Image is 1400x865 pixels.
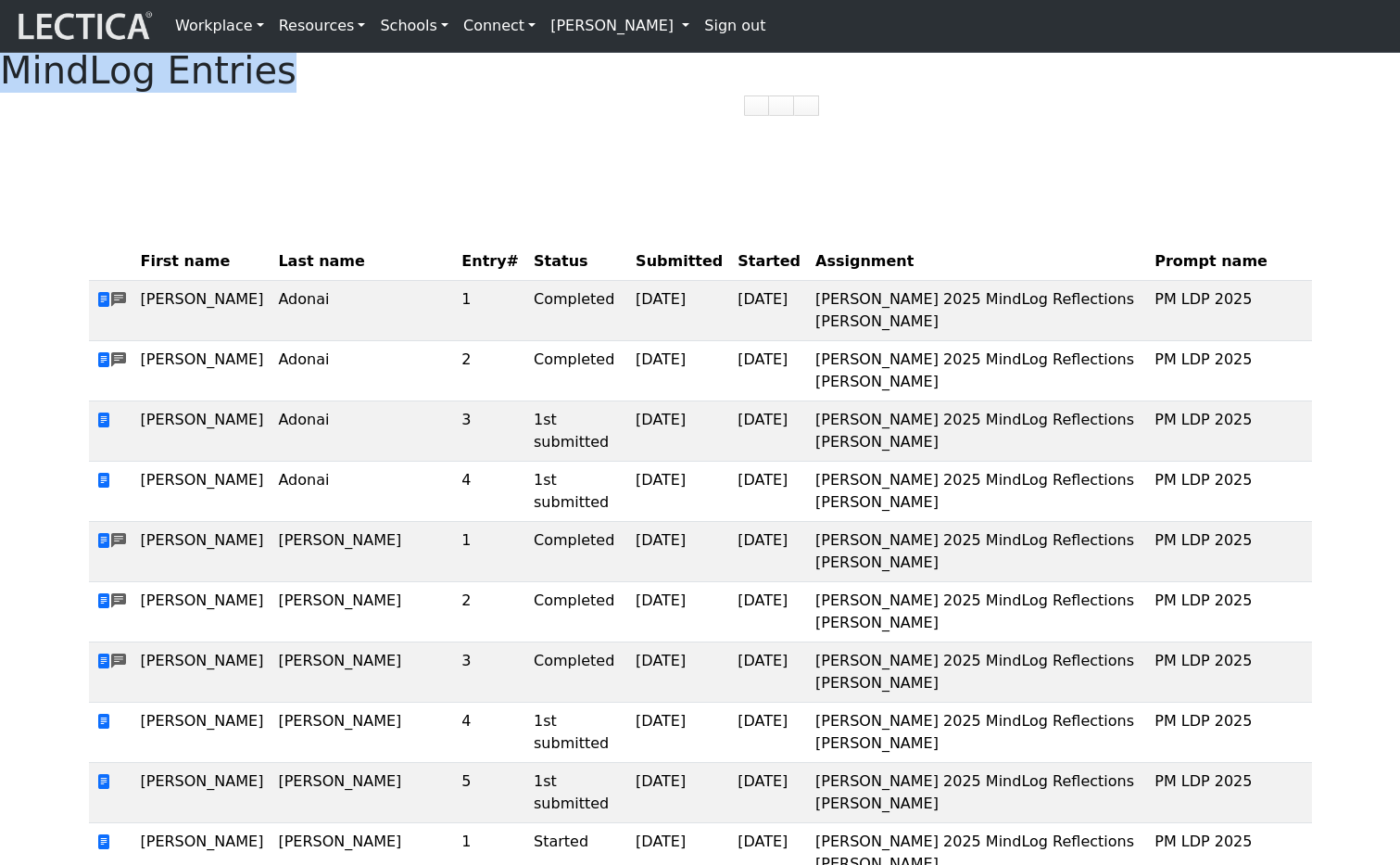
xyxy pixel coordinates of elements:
[730,703,808,763] td: [DATE]
[628,462,730,522] td: [DATE]
[271,7,373,45] a: Resources
[730,281,808,341] td: [DATE]
[526,522,628,582] td: Completed
[526,462,628,522] td: 1st submitted
[808,341,1147,401] td: [PERSON_NAME] 2025 MindLog Reflections [PERSON_NAME]
[271,642,454,703] td: [PERSON_NAME]
[271,763,454,823] td: [PERSON_NAME]
[372,7,456,45] a: Schools
[808,243,1147,281] th: Assignment
[1147,703,1311,763] td: PM LDP 2025
[111,530,126,553] span: comments
[808,763,1147,823] td: [PERSON_NAME] 2025 MindLog Reflections [PERSON_NAME]
[111,651,126,673] span: comments
[133,642,271,703] td: [PERSON_NAME]
[628,281,730,341] td: [DATE]
[1147,462,1311,522] td: PM LDP 2025
[526,582,628,642] td: Completed
[271,703,454,763] td: [PERSON_NAME]
[133,281,271,341] td: [PERSON_NAME]
[730,401,808,462] td: [DATE]
[808,642,1147,703] td: [PERSON_NAME] 2025 MindLog Reflections [PERSON_NAME]
[526,281,628,341] td: Completed
[628,763,730,823] td: [DATE]
[14,8,153,44] img: lecticalive
[730,522,808,582] td: [DATE]
[96,653,111,670] span: view
[133,401,271,462] td: [PERSON_NAME]
[133,243,271,281] th: First name
[454,462,526,522] td: 4
[96,412,111,429] span: view
[794,95,819,116] a: Search in Google
[96,592,111,610] span: view
[271,281,454,341] td: Adonai
[697,7,773,45] a: Sign out
[808,582,1147,642] td: [PERSON_NAME] 2025 MindLog Reflections [PERSON_NAME]
[454,341,526,401] td: 2
[730,341,808,401] td: [DATE]
[1147,243,1311,281] th: Prompt name
[96,713,111,731] span: view
[744,95,769,116] a: Highlight
[730,582,808,642] td: [DATE]
[628,401,730,462] td: [DATE]
[271,522,454,582] td: [PERSON_NAME]
[454,243,526,281] th: Entry#
[96,532,111,550] span: view
[96,351,111,369] span: view
[808,281,1147,341] td: [PERSON_NAME] 2025 MindLog Reflections [PERSON_NAME]
[454,522,526,582] td: 1
[133,341,271,401] td: [PERSON_NAME]
[454,401,526,462] td: 3
[454,642,526,703] td: 3
[454,763,526,823] td: 5
[769,95,794,116] a: Highlight & Sticky note
[271,401,454,462] td: Adonai
[96,773,111,791] span: view
[271,582,454,642] td: [PERSON_NAME]
[133,462,271,522] td: [PERSON_NAME]
[96,291,111,309] span: view
[526,642,628,703] td: Completed
[526,703,628,763] td: 1st submitted
[526,401,628,462] td: 1st submitted
[96,833,111,851] span: view
[271,462,454,522] td: Adonai
[628,703,730,763] td: [DATE]
[454,703,526,763] td: 4
[1147,763,1311,823] td: PM LDP 2025
[133,703,271,763] td: [PERSON_NAME]
[808,703,1147,763] td: [PERSON_NAME] 2025 MindLog Reflections [PERSON_NAME]
[133,763,271,823] td: [PERSON_NAME]
[271,341,454,401] td: Adonai
[543,7,697,45] a: [PERSON_NAME]
[628,642,730,703] td: [DATE]
[1147,642,1311,703] td: PM LDP 2025
[1147,281,1311,341] td: PM LDP 2025
[1147,582,1311,642] td: PM LDP 2025
[1147,341,1311,401] td: PM LDP 2025
[133,522,271,582] td: [PERSON_NAME]
[526,341,628,401] td: Completed
[96,472,111,490] span: view
[133,582,271,642] td: [PERSON_NAME]
[454,281,526,341] td: 1
[808,401,1147,462] td: [PERSON_NAME] 2025 MindLog Reflections [PERSON_NAME]
[456,7,543,45] a: Connect
[628,243,730,281] th: Submitted
[526,243,628,281] th: Status
[454,582,526,642] td: 2
[730,462,808,522] td: [DATE]
[730,642,808,703] td: [DATE]
[1147,401,1311,462] td: PM LDP 2025
[808,462,1147,522] td: [PERSON_NAME] 2025 MindLog Reflections [PERSON_NAME]
[111,591,126,613] span: comments
[1147,522,1311,582] td: PM LDP 2025
[628,341,730,401] td: [DATE]
[628,522,730,582] td: [DATE]
[526,763,628,823] td: 1st submitted
[111,289,126,312] span: comments
[730,763,808,823] td: [DATE]
[808,522,1147,582] td: [PERSON_NAME] 2025 MindLog Reflections [PERSON_NAME]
